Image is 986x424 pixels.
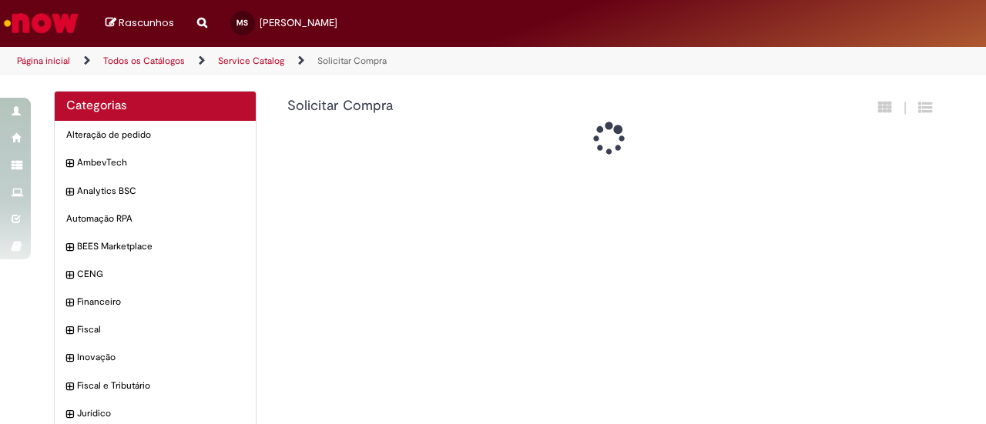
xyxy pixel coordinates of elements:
[2,8,81,38] img: ServiceNow
[77,156,244,169] span: AmbevTech
[55,315,256,344] div: expandir categoria Fiscal Fiscal
[236,18,248,28] span: MS
[55,149,256,177] div: expandir categoria AmbevTech AmbevTech
[103,55,185,67] a: Todos os Catálogos
[66,323,73,339] i: expandir categoria Fiscal
[55,288,256,316] div: expandir categoria Financeiro Financeiro
[66,379,73,395] i: expandir categoria Fiscal e Tributário
[55,260,256,289] div: expandir categoria CENG CENG
[317,55,387,67] a: Solicitar Compra
[55,343,256,372] div: expandir categoria Inovação Inovação
[904,99,907,117] span: |
[218,55,284,67] a: Service Catalog
[66,156,73,172] i: expandir categoria AmbevTech
[77,379,244,392] span: Fiscal e Tributário
[260,16,337,29] span: [PERSON_NAME]
[878,100,892,115] i: Exibição em cartão
[77,240,244,253] span: BEES Marketplace
[17,55,70,67] a: Página inicial
[66,212,244,225] span: Automação RPA
[66,407,73,422] i: expandir categoria Jurídico
[12,47,646,75] ul: Trilhas de página
[77,295,244,309] span: Financeiro
[106,16,174,31] a: Rascunhos
[66,99,244,113] h2: Categorias
[287,98,766,114] h1: {"description":null,"title":"Solicitar Compra"} Categoria
[66,351,73,366] i: expandir categoria Inovação
[55,121,256,149] div: Alteração de pedido
[119,15,174,30] span: Rascunhos
[918,100,932,115] i: Exibição de grade
[77,407,244,420] span: Jurídico
[77,185,244,198] span: Analytics BSC
[77,268,244,281] span: CENG
[66,295,73,311] i: expandir categoria Financeiro
[77,351,244,364] span: Inovação
[66,129,244,142] span: Alteração de pedido
[66,240,73,255] i: expandir categoria BEES Marketplace
[66,185,73,200] i: expandir categoria Analytics BSC
[55,205,256,233] div: Automação RPA
[77,323,244,336] span: Fiscal
[55,232,256,261] div: expandir categoria BEES Marketplace BEES Marketplace
[66,268,73,283] i: expandir categoria CENG
[55,372,256,400] div: expandir categoria Fiscal e Tributário Fiscal e Tributário
[55,177,256,205] div: expandir categoria Analytics BSC Analytics BSC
